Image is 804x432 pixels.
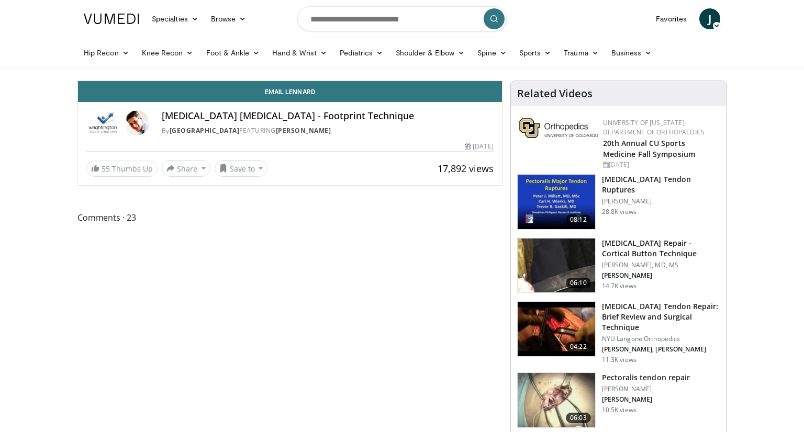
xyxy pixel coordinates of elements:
button: Share [162,160,210,177]
a: Favorites [650,8,693,29]
a: 06:10 [MEDICAL_DATA] Repair - Cortical Button Technique [PERSON_NAME], MD, MS [PERSON_NAME] 14.7K... [517,238,720,293]
a: Spine [471,42,512,63]
a: Hip Recon [77,42,136,63]
p: [PERSON_NAME], MD, MS [602,261,720,269]
img: Wrightington Hospital [86,110,120,135]
span: 06:03 [566,413,591,423]
a: J [699,8,720,29]
a: Trauma [557,42,605,63]
a: 08:12 [MEDICAL_DATA] Tendon Ruptures [PERSON_NAME] 28.8K views [517,174,720,230]
p: [PERSON_NAME] [602,271,720,280]
a: Specialties [146,8,205,29]
p: [PERSON_NAME], [PERSON_NAME] [602,345,720,354]
p: [PERSON_NAME] [602,197,720,206]
span: 04:22 [566,342,591,352]
img: 320463_0002_1.png.150x105_q85_crop-smart_upscale.jpg [518,373,595,427]
img: Avatar [124,110,149,135]
a: Business [605,42,658,63]
h4: [MEDICAL_DATA] [MEDICAL_DATA] - Footprint Technique [162,110,494,122]
a: Knee Recon [136,42,200,63]
p: [PERSON_NAME] [602,395,690,404]
input: Search topics, interventions [297,6,507,31]
span: 08:12 [566,214,591,225]
a: Email Lennard [78,81,502,102]
a: University of [US_STATE] Department of Orthopaedics [603,118,705,137]
h3: Pectoralis tendon repair [602,372,690,383]
div: [DATE] [465,142,493,151]
p: 11.3K views [602,356,636,364]
a: Pediatrics [333,42,389,63]
a: Browse [205,8,253,29]
a: Sports [513,42,558,63]
a: 06:03 Pectoralis tendon repair [PERSON_NAME] [PERSON_NAME] 10.5K views [517,372,720,428]
p: NYU Langone Orthopedics [602,335,720,343]
p: 14.7K views [602,282,636,290]
span: 55 [102,164,110,174]
img: 355603a8-37da-49b6-856f-e00d7e9307d3.png.150x105_q85_autocrop_double_scale_upscale_version-0.2.png [519,118,598,138]
img: 159936_0000_1.png.150x105_q85_crop-smart_upscale.jpg [518,175,595,229]
p: 28.8K views [602,208,636,216]
h3: [MEDICAL_DATA] Tendon Repair: Brief Review and Surgical Technique [602,301,720,333]
a: [GEOGRAPHIC_DATA] [170,126,240,135]
img: VuMedi Logo [84,14,139,24]
a: 04:22 [MEDICAL_DATA] Tendon Repair: Brief Review and Surgical Technique NYU Langone Orthopedics [... [517,301,720,364]
a: Hand & Wrist [266,42,333,63]
h4: Related Videos [517,87,593,100]
div: By FEATURING [162,126,494,135]
p: 10.5K views [602,406,636,414]
span: Comments 23 [77,211,502,224]
a: Shoulder & Elbow [389,42,471,63]
a: 55 Thumbs Up [86,161,158,177]
div: [DATE] [603,160,718,169]
button: Save to [215,160,268,177]
span: 17,892 views [438,162,494,175]
a: 20th Annual CU Sports Medicine Fall Symposium [603,138,695,159]
h3: [MEDICAL_DATA] Tendon Ruptures [602,174,720,195]
span: 06:10 [566,278,591,288]
p: [PERSON_NAME] [602,385,690,393]
a: [PERSON_NAME] [276,126,331,135]
h3: [MEDICAL_DATA] Repair - Cortical Button Technique [602,238,720,259]
img: XzOTlMlQSGUnbGTX4xMDoxOjA4MTsiGN.150x105_q85_crop-smart_upscale.jpg [518,238,595,293]
a: Foot & Ankle [200,42,266,63]
img: E-HI8y-Omg85H4KX4xMDoxOmdtO40mAx.150x105_q85_crop-smart_upscale.jpg [518,302,595,356]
